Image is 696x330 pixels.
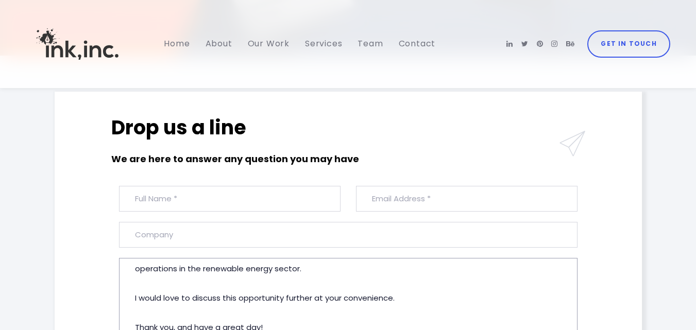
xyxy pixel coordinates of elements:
[26,9,129,79] img: Ink, Inc. | Marketing Agency
[111,115,389,140] h2: Drop us a line
[111,152,389,167] h6: We are here to answer any question you may have
[601,38,656,50] span: Get in Touch
[358,38,383,49] span: Team
[119,222,578,248] input: Company
[119,186,341,212] input: Full Name *
[248,38,290,49] span: Our Work
[164,38,190,49] span: Home
[305,38,342,49] span: Services
[587,30,670,57] a: Get in Touch
[206,38,232,49] span: About
[356,186,578,212] input: Email Address *
[399,38,436,49] span: Contact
